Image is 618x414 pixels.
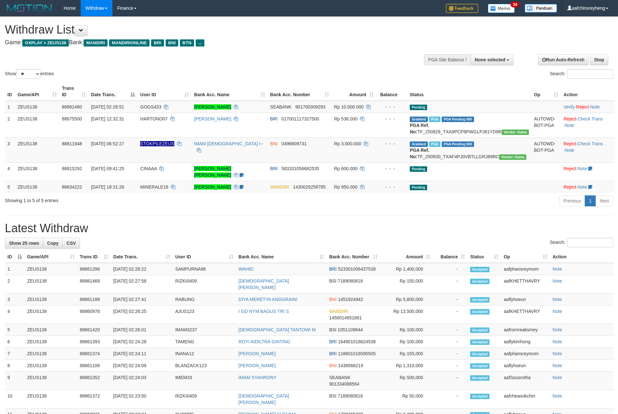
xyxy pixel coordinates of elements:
a: Note [552,327,562,332]
span: Copy 1051109844 to clipboard [338,327,363,332]
th: ID [5,82,15,101]
a: IMAM [DEMOGRAPHIC_DATA] I-- [194,141,263,146]
td: 9 [5,372,25,390]
td: [DATE] 02:24:03 [111,372,173,390]
td: IMEM33 [173,372,236,390]
td: [DATE] 02:23:50 [111,390,173,409]
td: · · [561,113,614,138]
td: 88861374 [77,348,111,360]
th: User ID: activate to sort column ascending [173,251,236,263]
span: Accepted [470,309,489,315]
span: MANDIRI [329,309,348,314]
span: PGA Pending [442,117,474,122]
td: ZEUS138 [25,336,77,348]
td: Rp 1,310,000 [380,360,433,372]
h1: Withdraw List [5,23,406,36]
span: Copy 901700309293 to clipboard [295,104,325,109]
h1: Latest Withdraw [5,222,613,235]
span: Copy [47,241,58,246]
th: Bank Acc. Name: activate to sort column ascending [236,251,327,263]
span: Copy 118601016595505 to clipboard [338,351,376,356]
a: [PERSON_NAME] [194,116,231,121]
span: [DATE] 06:52:27 [91,141,124,146]
td: ZEUS138 [15,181,59,193]
td: ZEUS138 [25,294,77,305]
b: PGA Ref. No: [410,123,429,134]
a: [PERSON_NAME] [239,363,276,368]
td: ZEUS138 [25,390,77,409]
th: User ID: activate to sort column ascending [138,82,191,101]
span: Grabbed [410,117,428,122]
td: aafphansreymom [501,263,550,275]
span: MANDIRIONLINE [109,39,149,47]
td: 4 [5,305,25,324]
a: Previous [559,195,585,206]
a: Reject [563,166,576,171]
span: [DATE] 02:26:51 [91,104,124,109]
a: [PERSON_NAME] [239,351,276,356]
td: ZEUS138 [25,263,77,275]
a: Note [552,266,562,272]
td: [DATE] 02:28:22 [111,263,173,275]
td: 6 [5,336,25,348]
span: BSI [329,327,336,332]
th: Amount: activate to sort column ascending [380,251,433,263]
td: [DATE] 02:24:28 [111,336,173,348]
td: 88861106 [77,360,111,372]
td: 7 [5,348,25,360]
span: Copy 1430029258785 to clipboard [293,184,325,190]
td: 2 [5,275,25,294]
td: · [561,162,614,181]
a: Reject [563,141,576,146]
th: Date Trans.: activate to sort column descending [88,82,138,101]
span: Rp 3.000.000 [334,141,361,146]
span: Accepted [470,375,489,381]
span: BRI [329,266,336,272]
td: 2 [5,113,15,138]
td: Rp 150,000 [380,275,433,294]
td: - [433,390,468,409]
span: SEABANK [329,375,350,380]
span: OXPLAY > ZEUS138 [22,39,69,47]
span: BRI [151,39,164,47]
span: Accepted [470,363,489,369]
td: aafphansreymom [501,348,550,360]
h4: Game: Bank: [5,39,406,46]
span: Copy 164901018624538 to clipboard [338,339,376,344]
span: Vendor URL: https://trx31.1velocity.biz [502,129,529,135]
input: Search: [567,69,613,79]
td: aafSousrotha [501,372,550,390]
span: None selected [475,57,505,62]
a: Run Auto-Refresh [538,54,589,65]
td: Rp 50,000 [380,390,433,409]
span: MANDIRI [84,39,108,47]
div: - - - [379,184,405,190]
th: Trans ID: activate to sort column ascending [77,251,111,263]
td: aafKHETTHAVRY [501,275,550,294]
span: BRI [270,116,278,121]
td: - [433,275,468,294]
td: - [433,360,468,372]
span: Rp 600.000 [334,166,357,171]
td: Rp 155,000 [380,348,433,360]
span: 88834222 [62,184,82,190]
th: Status: activate to sort column ascending [468,251,501,263]
span: [DATE] 12:32:31 [91,116,124,121]
td: 1 [5,101,15,113]
th: Date Trans.: activate to sort column ascending [111,251,173,263]
td: ZEUS138 [25,348,77,360]
td: 1 [5,263,25,275]
a: Note [552,309,562,314]
button: None selected [470,54,513,65]
td: 4 [5,162,15,181]
a: Note [552,297,562,302]
td: INANA12 [173,348,236,360]
td: [DATE] 02:24:09 [111,360,173,372]
img: Feedback.jpg [446,4,478,13]
span: BNI [166,39,178,47]
td: · · [561,101,614,113]
span: BSI [329,278,336,284]
a: IMAM SYAHRONY [239,375,277,380]
span: Pending [410,105,427,110]
td: - [433,305,468,324]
